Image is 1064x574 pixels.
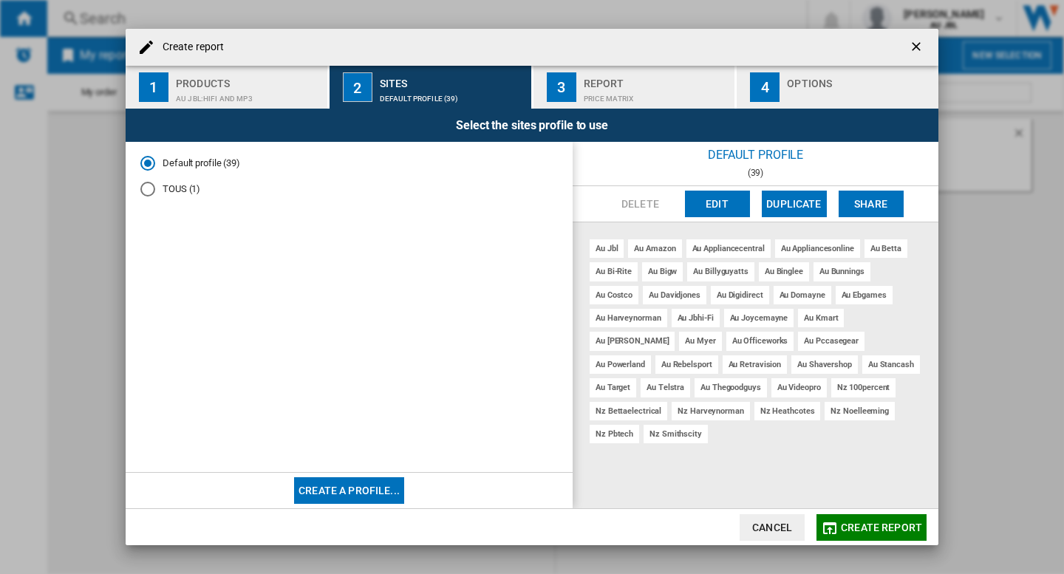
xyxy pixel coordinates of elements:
div: au [PERSON_NAME] [590,332,675,350]
div: au retravision [723,355,788,374]
div: nz pbtech [590,425,639,443]
div: au powerland [590,355,651,374]
div: au videopro [771,378,827,397]
div: au domayne [774,286,831,304]
div: Price Matrix [584,87,729,103]
div: 4 [750,72,780,102]
div: Select the sites profile to use [126,109,938,142]
div: au joycemayne [724,309,794,327]
button: 3 Report Price Matrix [533,66,737,109]
div: 3 [547,72,576,102]
div: au target [590,378,636,397]
div: au ebgames [836,286,893,304]
div: au bunnings [814,262,870,281]
ng-md-icon: getI18NText('BUTTONS.CLOSE_DIALOG') [909,39,927,57]
div: nz smithscity [644,425,708,443]
button: Create a profile... [294,477,404,504]
div: au kmart [798,309,844,327]
div: nz bettaelectrical [590,402,667,420]
button: Create report [816,514,927,541]
div: au davidjones [643,286,706,304]
div: au jbl [590,239,624,258]
div: au digidirect [711,286,769,304]
div: au telstra [641,378,690,397]
button: 1 Products AU JBL:Hifi and mp3 [126,66,329,109]
div: au betta [864,239,907,258]
div: au pccasegear [798,332,864,350]
div: nz noelleeming [825,402,895,420]
div: au thegoodguys [695,378,767,397]
div: au officeworks [726,332,794,350]
span: Create report [841,522,922,533]
div: au costco [590,286,638,304]
div: Default profile [573,142,938,168]
button: 4 Options [737,66,938,109]
div: au bi-rite [590,262,638,281]
div: au stancash [862,355,920,374]
button: Cancel [740,514,805,541]
div: au appliancecentral [686,239,771,258]
div: Options [787,72,932,87]
div: au bigw [642,262,683,281]
div: Default profile (39) [380,87,525,103]
md-radio-button: Default profile (39) [140,157,558,171]
div: au jbhi-fi [672,309,720,327]
div: au binglee [759,262,809,281]
md-radio-button: TOUS (1) [140,182,558,197]
div: 1 [139,72,168,102]
button: Share [839,191,904,217]
div: nz 100percent [831,378,896,397]
div: au amazon [628,239,681,258]
div: Report [584,72,729,87]
div: AU JBL:Hifi and mp3 [176,87,321,103]
div: Products [176,72,321,87]
h4: Create report [155,40,224,55]
div: nz harveynorman [672,402,750,420]
button: Duplicate [762,191,827,217]
div: au billyguyatts [687,262,754,281]
button: Delete [608,191,673,217]
button: getI18NText('BUTTONS.CLOSE_DIALOG') [903,33,932,62]
div: au myer [679,332,721,350]
button: Edit [685,191,750,217]
div: Sites [380,72,525,87]
div: nz heathcotes [754,402,821,420]
button: 2 Sites Default profile (39) [330,66,533,109]
div: (39) [573,168,938,178]
div: au shavershop [791,355,858,374]
div: au appliancesonline [775,239,860,258]
div: 2 [343,72,372,102]
div: au rebelsport [655,355,718,374]
div: au harveynorman [590,309,667,327]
